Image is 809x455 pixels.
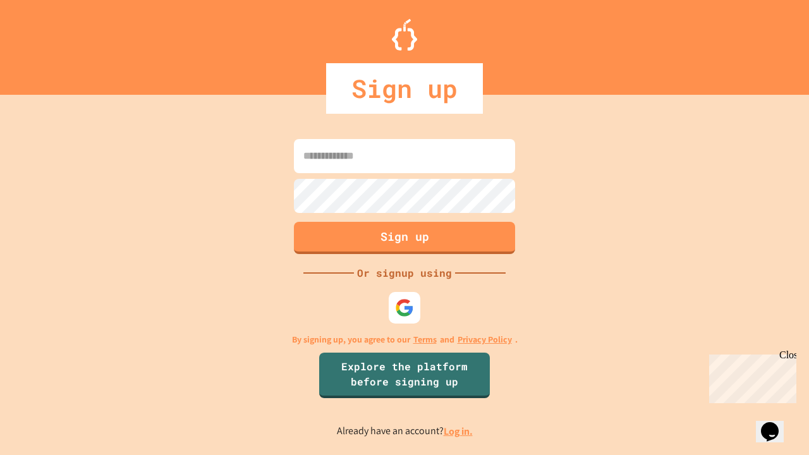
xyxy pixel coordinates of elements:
[354,265,455,281] div: Or signup using
[704,349,796,403] iframe: chat widget
[319,353,490,398] a: Explore the platform before signing up
[294,222,515,254] button: Sign up
[392,19,417,51] img: Logo.svg
[292,333,518,346] p: By signing up, you agree to our and .
[458,333,512,346] a: Privacy Policy
[337,423,473,439] p: Already have an account?
[444,425,473,438] a: Log in.
[413,333,437,346] a: Terms
[395,298,414,317] img: google-icon.svg
[326,63,483,114] div: Sign up
[756,404,796,442] iframe: chat widget
[5,5,87,80] div: Chat with us now!Close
